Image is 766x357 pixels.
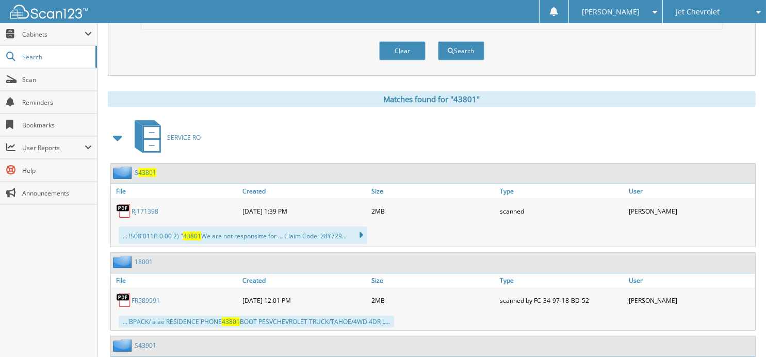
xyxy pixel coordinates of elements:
[22,30,85,39] span: Cabinets
[240,273,369,287] a: Created
[132,207,158,216] a: RJ171398
[113,166,135,179] img: folder2.png
[119,226,367,244] div: ... !S08'011B 0.00 2) " We are not responsitte for ... Claim Code: 28Y729...
[222,317,240,326] span: 43801
[582,9,640,15] span: [PERSON_NAME]
[497,201,626,221] div: scanned
[138,168,156,177] span: 43801
[135,341,156,350] a: S43901
[626,201,755,221] div: [PERSON_NAME]
[240,290,369,311] div: [DATE] 12:01 PM
[113,339,135,352] img: folder2.png
[135,257,153,266] a: 18001
[714,307,766,357] iframe: Chat Widget
[497,184,626,198] a: Type
[22,98,92,107] span: Reminders
[111,273,240,287] a: File
[128,117,201,158] a: SERVICE RO
[626,290,755,311] div: [PERSON_NAME]
[111,184,240,198] a: File
[183,232,201,240] span: 43801
[116,293,132,308] img: PDF.png
[22,189,92,198] span: Announcements
[369,290,498,311] div: 2MB
[379,41,426,60] button: Clear
[108,91,756,107] div: Matches found for "43801"
[22,121,92,129] span: Bookmarks
[135,168,156,177] a: S43801
[626,273,755,287] a: User
[113,255,135,268] img: folder2.png
[119,316,394,328] div: ... BPACK/ a ae RESIDENCE PHONE BOOT PESVCHEVROLET TRUCK/TAHOE/4WD 4DR L...
[116,203,132,219] img: PDF.png
[497,290,626,311] div: scanned by FC-34-97-18-BD-52
[369,201,498,221] div: 2MB
[369,184,498,198] a: Size
[22,53,90,61] span: Search
[240,201,369,221] div: [DATE] 1:39 PM
[22,166,92,175] span: Help
[240,184,369,198] a: Created
[132,296,160,305] a: FR589991
[497,273,626,287] a: Type
[167,133,201,142] span: SERVICE RO
[22,143,85,152] span: User Reports
[369,273,498,287] a: Size
[676,9,720,15] span: Jet Chevrolet
[22,75,92,84] span: Scan
[626,184,755,198] a: User
[10,5,88,19] img: scan123-logo-white.svg
[438,41,484,60] button: Search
